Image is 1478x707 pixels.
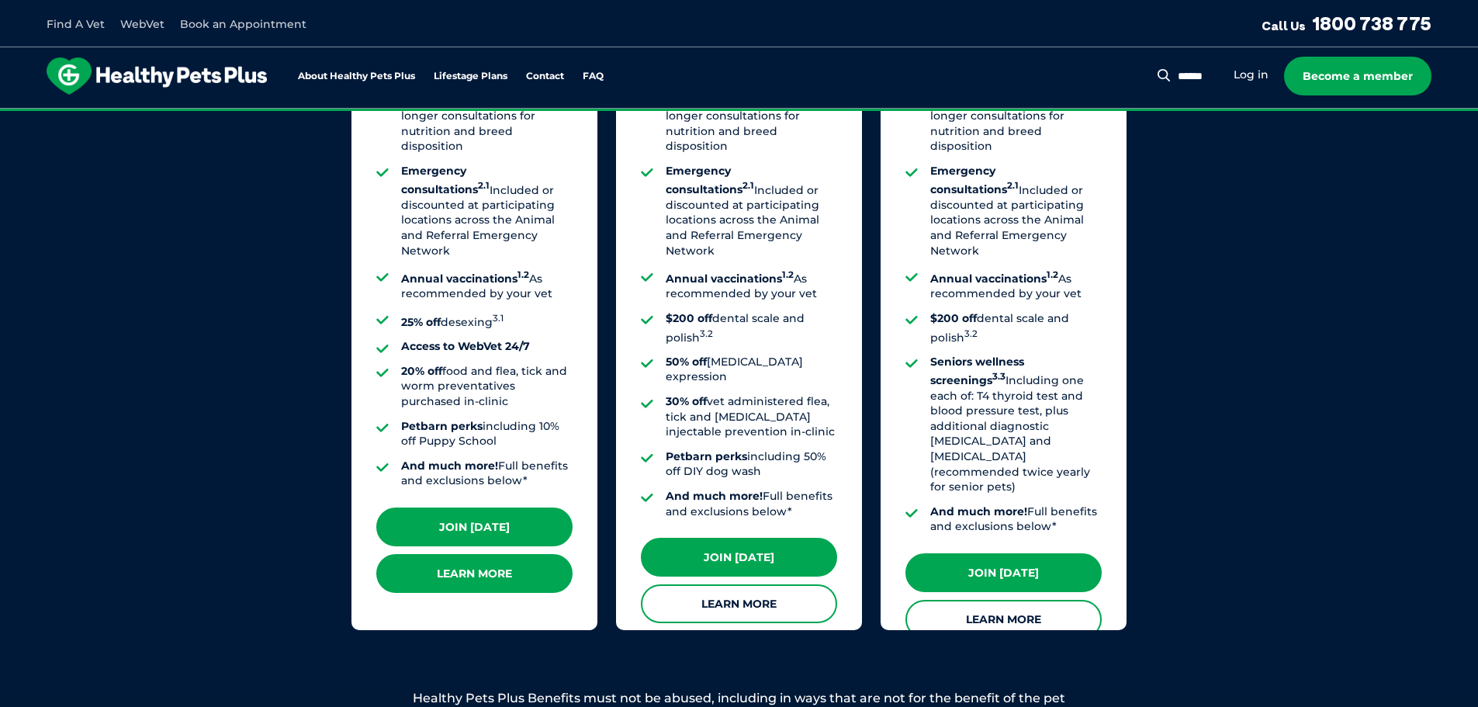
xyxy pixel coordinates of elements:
[930,272,1058,286] strong: Annual vaccinations
[401,164,573,258] li: Included or discounted at participating locations across the Animal and Referral Emergency Network
[401,268,573,302] li: As recommended by your vet
[666,355,707,369] strong: 50% off
[905,553,1102,592] a: Join [DATE]
[401,419,483,433] strong: Petbarn perks
[905,600,1102,639] a: Learn More
[401,315,441,329] strong: 25% off
[493,313,504,324] sup: 3.1
[930,504,1027,518] strong: And much more!
[1234,68,1269,82] a: Log in
[666,355,837,385] li: [MEDICAL_DATA] expression
[964,328,978,339] sup: 3.2
[401,459,498,473] strong: And much more!
[583,71,604,81] a: FAQ
[120,17,164,31] a: WebVet
[180,17,306,31] a: Book an Appointment
[376,554,573,593] a: Learn More
[641,584,837,623] a: Learn More
[930,355,1102,495] li: Including one each of: T4 thyroid test and blood pressure test, plus additional diagnostic [MEDIC...
[930,75,1102,154] li: Including longer consultations for nutrition and breed disposition
[401,419,573,449] li: including 10% off Puppy School
[666,449,837,480] li: including 50% off DIY dog wash
[930,268,1102,302] li: As recommended by your vet
[666,311,712,325] strong: $200 off
[401,339,530,353] strong: Access to WebVet 24/7
[401,364,442,378] strong: 20% off
[449,109,1029,123] span: Proactive, preventative wellness program designed to keep your pet healthier and happier for longer
[666,164,754,196] strong: Emergency consultations
[930,311,977,325] strong: $200 off
[666,489,837,519] li: Full benefits and exclusions below*
[930,504,1102,535] li: Full benefits and exclusions below*
[376,508,573,546] a: Join [DATE]
[47,57,267,95] img: hpp-logo
[641,538,837,577] a: Join [DATE]
[666,394,707,408] strong: 30% off
[666,164,837,258] li: Included or discounted at participating locations across the Animal and Referral Emergency Network
[666,272,794,286] strong: Annual vaccinations
[1047,269,1058,280] sup: 1.2
[666,394,837,440] li: vet administered flea, tick and [MEDICAL_DATA] injectable prevention in-clinic
[742,181,754,192] sup: 2.1
[401,272,529,286] strong: Annual vaccinations
[666,75,837,154] li: Including longer consultations for nutrition and breed disposition
[298,71,415,81] a: About Healthy Pets Plus
[1154,68,1174,83] button: Search
[930,164,1102,258] li: Included or discounted at participating locations across the Animal and Referral Emergency Network
[1284,57,1431,95] a: Become a member
[401,164,490,196] strong: Emergency consultations
[666,449,747,463] strong: Petbarn perks
[434,71,507,81] a: Lifestage Plans
[526,71,564,81] a: Contact
[1262,12,1431,35] a: Call Us1800 738 775
[1262,18,1306,33] span: Call Us
[401,364,573,410] li: food and flea, tick and worm preventatives purchased in-clinic
[666,268,837,302] li: As recommended by your vet
[666,311,837,345] li: dental scale and polish
[401,75,573,154] li: Including longer consultations for nutrition and breed disposition
[782,269,794,280] sup: 1.2
[401,459,573,489] li: Full benefits and exclusions below*
[478,181,490,192] sup: 2.1
[930,311,1102,345] li: dental scale and polish
[992,371,1006,382] sup: 3.3
[401,311,573,330] li: desexing
[1007,181,1019,192] sup: 2.1
[47,17,105,31] a: Find A Vet
[700,328,713,339] sup: 3.2
[930,355,1024,387] strong: Seniors wellness screenings
[517,269,529,280] sup: 1.2
[930,164,1019,196] strong: Emergency consultations
[666,489,763,503] strong: And much more!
